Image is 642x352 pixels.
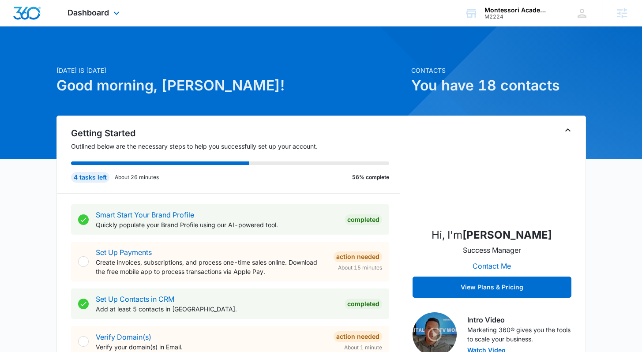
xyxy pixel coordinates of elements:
div: account name [484,7,549,14]
p: Contacts [411,66,586,75]
p: [DATE] is [DATE] [56,66,406,75]
p: Outlined below are the necessary steps to help you successfully set up your account. [71,142,400,151]
img: Adam Eaton [448,132,536,220]
strong: [PERSON_NAME] [462,228,552,241]
span: About 15 minutes [338,264,382,272]
a: Smart Start Your Brand Profile [96,210,194,219]
a: Set Up Contacts in CRM [96,295,174,303]
h3: Intro Video [467,315,571,325]
button: Toggle Collapse [563,125,573,135]
p: Success Manager [463,245,521,255]
p: Hi, I'm [432,227,552,243]
button: View Plans & Pricing [413,277,571,298]
a: Set Up Payments [96,248,152,257]
h1: Good morning, [PERSON_NAME]! [56,75,406,96]
div: 4 tasks left [71,172,109,183]
p: Verify your domain(s) in Email. [96,342,327,352]
p: Marketing 360® gives you the tools to scale your business. [467,325,571,344]
div: account id [484,14,549,20]
div: Action Needed [334,251,382,262]
p: Quickly populate your Brand Profile using our AI-powered tool. [96,220,338,229]
button: Contact Me [464,255,520,277]
p: Create invoices, subscriptions, and process one-time sales online. Download the free mobile app t... [96,258,327,276]
h2: Getting Started [71,127,400,140]
a: Verify Domain(s) [96,333,151,341]
span: Dashboard [68,8,109,17]
h1: You have 18 contacts [411,75,586,96]
div: Completed [345,214,382,225]
p: 56% complete [352,173,389,181]
p: About 26 minutes [115,173,159,181]
div: Action Needed [334,331,382,342]
p: Add at least 5 contacts in [GEOGRAPHIC_DATA]. [96,304,338,314]
div: Completed [345,299,382,309]
span: About 1 minute [344,344,382,352]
